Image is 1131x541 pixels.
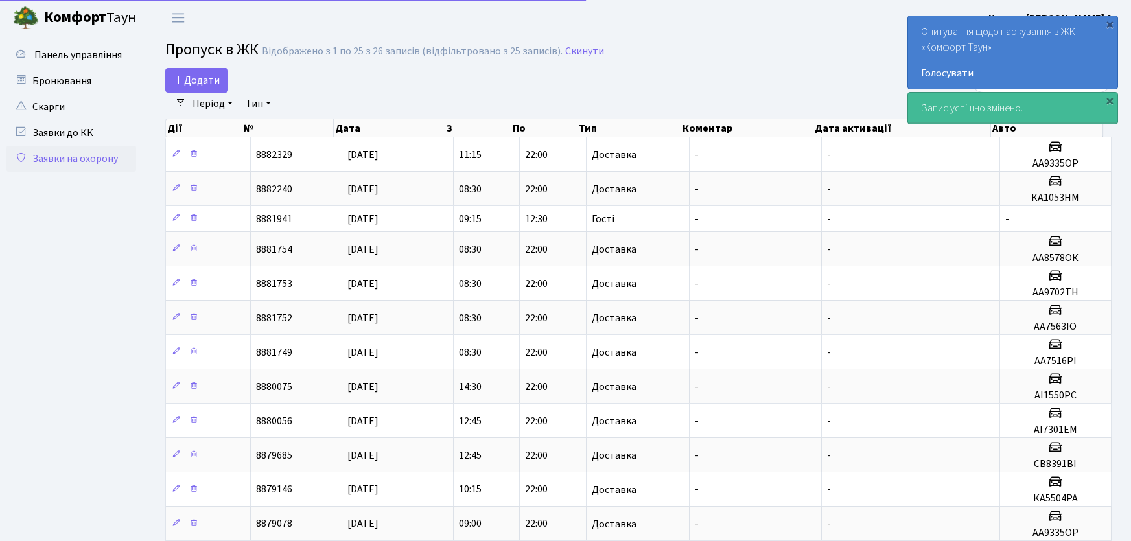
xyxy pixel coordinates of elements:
[695,517,699,531] span: -
[459,182,482,196] span: 08:30
[827,448,831,463] span: -
[6,146,136,172] a: Заявки на охорону
[242,119,334,137] th: №
[525,277,548,291] span: 22:00
[1005,355,1106,367] h5: АА7516PI
[334,119,445,137] th: Дата
[827,380,831,394] span: -
[6,94,136,120] a: Скарги
[1005,286,1106,299] h5: АА9702ТН
[577,119,681,137] th: Тип
[347,483,379,497] span: [DATE]
[347,242,379,257] span: [DATE]
[592,214,614,224] span: Гості
[44,7,106,28] b: Комфорт
[695,414,699,428] span: -
[988,11,1115,25] b: Цитрус [PERSON_NAME] А.
[695,277,699,291] span: -
[592,416,636,426] span: Доставка
[827,483,831,497] span: -
[347,517,379,531] span: [DATE]
[165,38,259,61] span: Пропуск в ЖК
[695,182,699,196] span: -
[525,182,548,196] span: 22:00
[592,313,636,323] span: Доставка
[695,380,699,394] span: -
[174,73,220,87] span: Додати
[459,448,482,463] span: 12:45
[459,483,482,497] span: 10:15
[695,242,699,257] span: -
[695,448,699,463] span: -
[256,242,292,257] span: 8881754
[827,345,831,360] span: -
[162,7,194,29] button: Переключити навігацію
[1005,321,1106,333] h5: АА7563ІО
[256,380,292,394] span: 8880075
[459,414,482,428] span: 12:45
[459,212,482,226] span: 09:15
[592,450,636,461] span: Доставка
[347,448,379,463] span: [DATE]
[827,212,831,226] span: -
[908,93,1117,124] div: Запис успішно змінено.
[525,517,548,531] span: 22:00
[921,65,1104,81] a: Голосувати
[347,212,379,226] span: [DATE]
[347,182,379,196] span: [DATE]
[991,119,1102,137] th: Авто
[256,277,292,291] span: 8881753
[256,212,292,226] span: 8881941
[813,119,992,137] th: Дата активації
[34,48,122,62] span: Панель управління
[827,182,831,196] span: -
[256,483,292,497] span: 8879146
[525,345,548,360] span: 22:00
[1005,389,1106,402] h5: АІ1550РС
[1103,94,1116,107] div: ×
[1005,212,1009,226] span: -
[347,345,379,360] span: [DATE]
[695,345,699,360] span: -
[511,119,577,137] th: По
[525,212,548,226] span: 12:30
[592,279,636,289] span: Доставка
[827,242,831,257] span: -
[1005,424,1106,436] h5: АІ7301ЕМ
[347,380,379,394] span: [DATE]
[459,380,482,394] span: 14:30
[592,485,636,495] span: Доставка
[262,45,563,58] div: Відображено з 1 по 25 з 26 записів (відфільтровано з 25 записів).
[592,519,636,529] span: Доставка
[459,311,482,325] span: 08:30
[592,244,636,255] span: Доставка
[1005,458,1106,470] h5: СВ8391ВІ
[525,148,548,162] span: 22:00
[347,148,379,162] span: [DATE]
[695,212,699,226] span: -
[1005,492,1106,505] h5: КА5504РА
[256,311,292,325] span: 8881752
[187,93,238,115] a: Період
[592,184,636,194] span: Доставка
[592,347,636,358] span: Доставка
[695,311,699,325] span: -
[525,448,548,463] span: 22:00
[256,448,292,463] span: 8879685
[695,148,699,162] span: -
[827,414,831,428] span: -
[592,382,636,392] span: Доставка
[1103,17,1116,30] div: ×
[1005,192,1106,204] h5: КА1053НМ
[6,120,136,146] a: Заявки до КК
[459,148,482,162] span: 11:15
[256,345,292,360] span: 8881749
[166,119,242,137] th: Дії
[459,242,482,257] span: 08:30
[347,277,379,291] span: [DATE]
[1005,157,1106,170] h5: АА9335ОР
[1005,527,1106,539] h5: АА9335ОР
[908,16,1117,89] div: Опитування щодо паркування в ЖК «Комфорт Таун»
[13,5,39,31] img: logo.png
[695,483,699,497] span: -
